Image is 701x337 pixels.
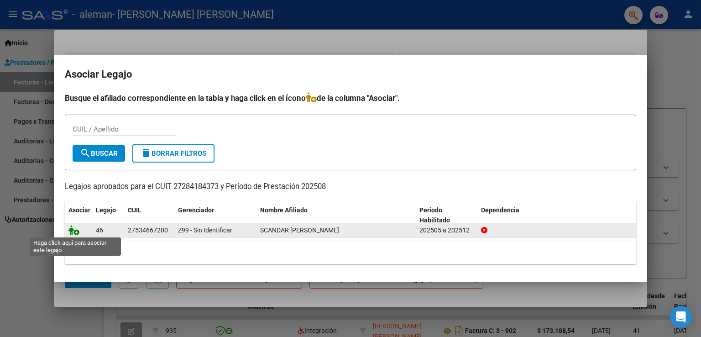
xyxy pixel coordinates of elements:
mat-icon: search [80,147,91,158]
button: Borrar Filtros [132,144,214,163]
p: Legajos aprobados para el CUIT 27284184373 y Período de Prestación 202508 [65,181,636,193]
datatable-header-cell: Asociar [65,200,92,231]
datatable-header-cell: CUIL [124,200,174,231]
button: Buscar [73,145,125,162]
div: 1 registros [65,241,636,264]
span: Nombre Afiliado [260,206,308,214]
datatable-header-cell: Dependencia [477,200,637,231]
span: Legajo [96,206,116,214]
datatable-header-cell: Legajo [92,200,124,231]
div: 202505 a 202512 [419,225,474,236]
datatable-header-cell: Gerenciador [174,200,256,231]
span: Z99 - Sin Identificar [178,226,232,234]
span: 46 [96,226,103,234]
span: Gerenciador [178,206,214,214]
span: Borrar Filtros [141,149,206,158]
datatable-header-cell: Periodo Habilitado [416,200,477,231]
span: Asociar [68,206,90,214]
h2: Asociar Legajo [65,66,636,83]
span: SCANDAR JULIA [260,226,339,234]
span: Dependencia [481,206,519,214]
mat-icon: delete [141,147,152,158]
datatable-header-cell: Nombre Afiliado [256,200,416,231]
span: Periodo Habilitado [419,206,450,224]
span: Buscar [80,149,118,158]
div: 27534667200 [128,225,168,236]
span: CUIL [128,206,141,214]
div: Open Intercom Messenger [670,306,692,328]
h4: Busque el afiliado correspondiente en la tabla y haga click en el ícono de la columna "Asociar". [65,92,636,104]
